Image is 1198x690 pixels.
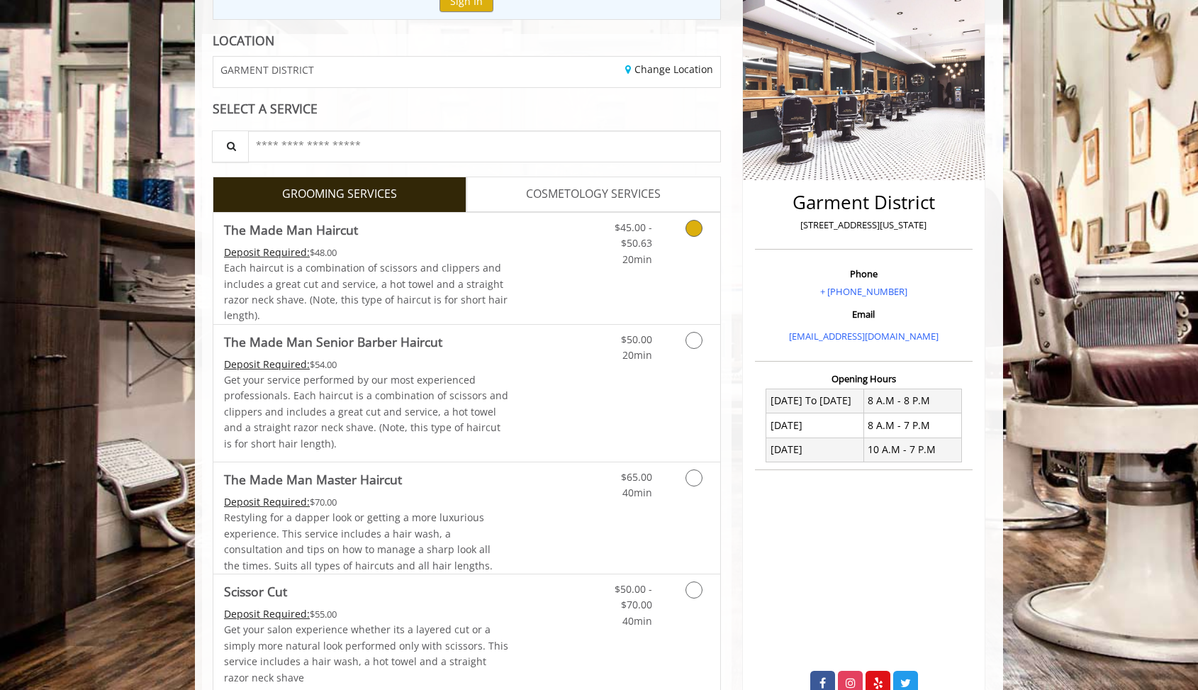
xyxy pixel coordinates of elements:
[621,333,652,346] span: $50.00
[758,309,969,319] h3: Email
[615,221,652,250] span: $45.00 - $50.63
[224,372,509,452] p: Get your service performed by our most experienced professionals. Each haircut is a combination o...
[863,389,961,413] td: 8 A.M - 8 P.M
[224,494,509,510] div: $70.00
[213,32,274,49] b: LOCATION
[526,185,661,204] span: COSMETOLOGY SERVICES
[224,220,358,240] b: The Made Man Haircut
[820,285,907,298] a: + [PHONE_NUMBER]
[224,622,509,686] p: Get your salon experience whether its a layered cut or a simply more natural look performed only ...
[213,102,721,116] div: SELECT A SERVICE
[622,252,652,266] span: 20min
[766,438,864,462] td: [DATE]
[625,62,713,76] a: Change Location
[224,495,310,508] span: This service needs some Advance to be paid before we block your appointment
[622,486,652,499] span: 40min
[789,330,939,343] a: [EMAIL_ADDRESS][DOMAIN_NAME]
[212,130,249,162] button: Service Search
[621,470,652,484] span: $65.00
[766,413,864,438] td: [DATE]
[758,218,969,233] p: [STREET_ADDRESS][US_STATE]
[863,413,961,438] td: 8 A.M - 7 P.M
[622,614,652,628] span: 40min
[224,357,509,372] div: $54.00
[224,607,310,621] span: This service needs some Advance to be paid before we block your appointment
[758,192,969,213] h2: Garment District
[282,185,397,204] span: GROOMING SERVICES
[863,438,961,462] td: 10 A.M - 7 P.M
[224,357,310,371] span: This service needs some Advance to be paid before we block your appointment
[224,332,442,352] b: The Made Man Senior Barber Haircut
[224,261,508,322] span: Each haircut is a combination of scissors and clippers and includes a great cut and service, a ho...
[224,245,509,260] div: $48.00
[622,348,652,362] span: 20min
[220,65,314,75] span: GARMENT DISTRICT
[224,469,402,489] b: The Made Man Master Haircut
[755,374,973,384] h3: Opening Hours
[224,245,310,259] span: This service needs some Advance to be paid before we block your appointment
[224,606,509,622] div: $55.00
[224,511,493,572] span: Restyling for a dapper look or getting a more luxurious experience. This service includes a hair ...
[766,389,864,413] td: [DATE] To [DATE]
[758,269,969,279] h3: Phone
[224,582,287,601] b: Scissor Cut
[615,582,652,611] span: $50.00 - $70.00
